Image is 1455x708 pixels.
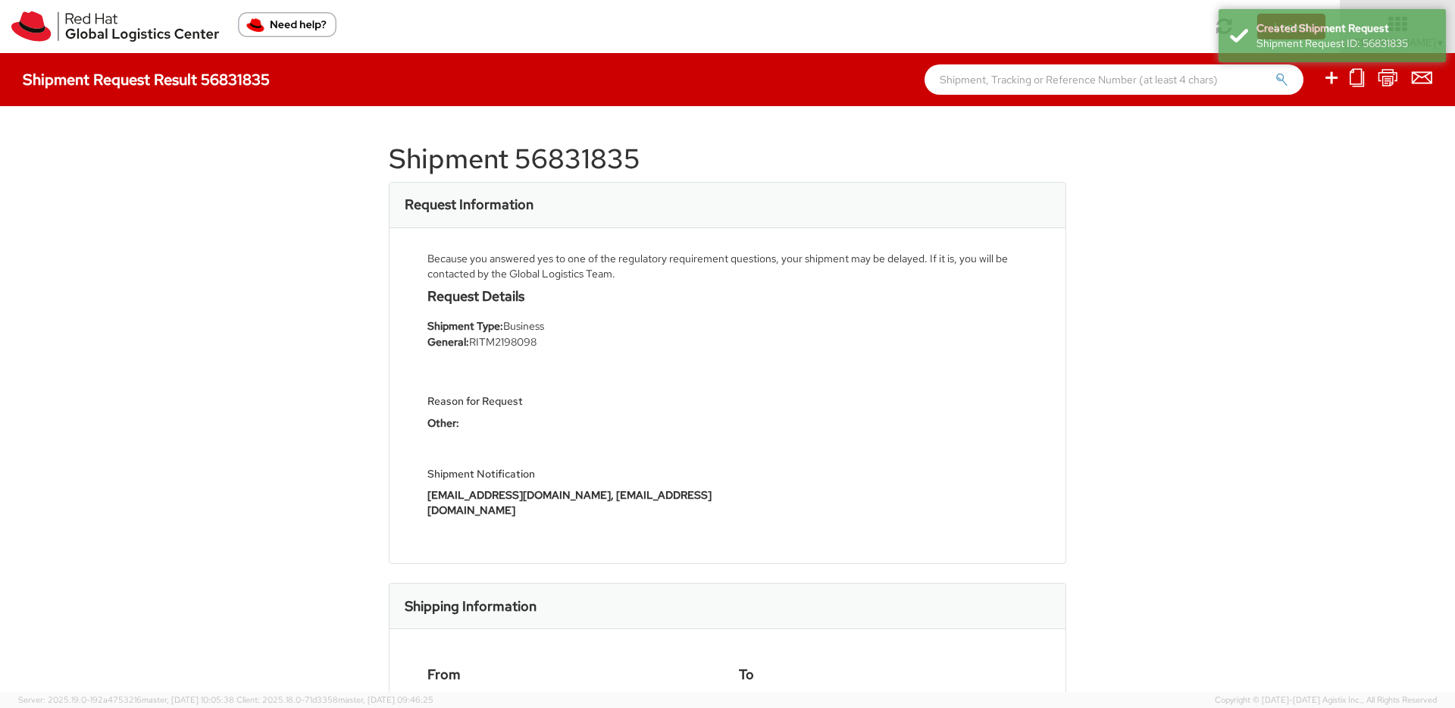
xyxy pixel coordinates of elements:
[427,416,459,430] strong: Other:
[338,694,433,705] span: master, [DATE] 09:46:25
[1256,36,1435,51] div: Shipment Request ID: 56831835
[427,667,716,682] h4: From
[427,318,716,334] li: Business
[11,11,219,42] img: rh-logistics-00dfa346123c4ec078e1.svg
[1215,694,1437,706] span: Copyright © [DATE]-[DATE] Agistix Inc., All Rights Reserved
[427,289,716,304] h4: Request Details
[1256,20,1435,36] div: Created Shipment Request
[427,251,1028,281] div: Because you answered yes to one of the regulatory requirement questions, your shipment may be del...
[405,197,533,212] h3: Request Information
[142,694,234,705] span: master, [DATE] 10:05:38
[238,12,336,37] button: Need help?
[236,694,433,705] span: Client: 2025.18.0-71d3358
[427,319,503,333] strong: Shipment Type:
[925,64,1303,95] input: Shipment, Tracking or Reference Number (at least 4 chars)
[739,667,1028,682] h4: To
[389,144,1066,174] h1: Shipment 56831835
[427,396,716,407] h5: Reason for Request
[23,71,270,88] h4: Shipment Request Result 56831835
[427,468,716,480] h5: Shipment Notification
[427,488,712,517] strong: [EMAIL_ADDRESS][DOMAIN_NAME], [EMAIL_ADDRESS][DOMAIN_NAME]
[18,694,234,705] span: Server: 2025.19.0-192a4753216
[427,335,469,349] strong: General:
[427,334,716,350] li: RITM2198098
[405,599,537,614] h3: Shipping Information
